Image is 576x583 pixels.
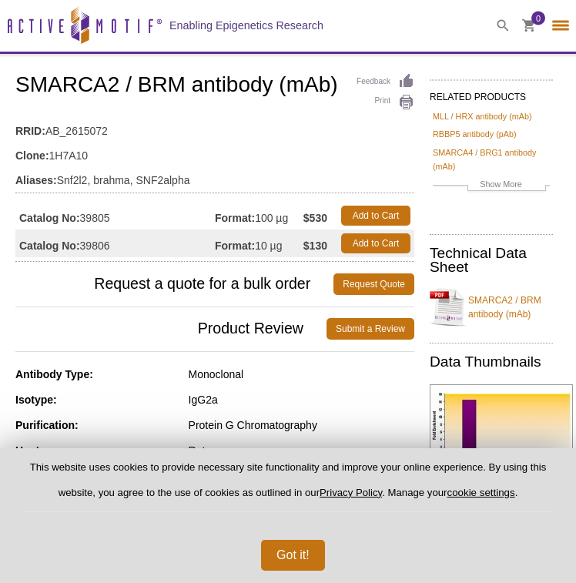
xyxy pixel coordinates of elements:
strong: Clone: [15,149,49,163]
a: Add to Cart [341,233,410,253]
a: Privacy Policy [320,487,382,498]
h2: Data Thumbnails [430,355,553,369]
a: SMARCA2 / BRM antibody (mAb) [430,284,553,330]
a: Print [357,94,414,111]
button: Got it! [261,540,325,571]
td: Snf2l2, brahma, SNF2alpha [15,164,414,189]
strong: Format: [215,211,255,225]
td: 10 µg [215,230,303,257]
div: Protein G Chromatography [189,418,414,432]
td: 39805 [15,202,215,230]
a: RBBP5 antibody (pAb) [433,127,517,141]
div: Monoclonal [189,367,414,381]
strong: Aliases: [15,173,57,187]
div: IgG2a [189,393,414,407]
h2: Enabling Epigenetics Research [169,18,323,32]
strong: Catalog No: [19,239,80,253]
a: Feedback [357,73,414,90]
td: 100 µg [215,202,303,230]
strong: RRID: [15,124,45,138]
button: cookie settings [447,487,515,498]
h1: SMARCA2 / BRM antibody (mAb) [15,73,414,99]
a: MLL / HRX antibody (mAb) [433,109,532,123]
a: SMARCA4 / BRG1 antibody (mAb) [433,146,550,173]
strong: Isotype: [15,394,57,406]
td: AB_2615072 [15,115,414,139]
div: Rat [189,444,414,457]
strong: Format: [215,239,255,253]
a: Add to Cart [341,206,410,226]
a: Submit a Review [327,318,414,340]
p: This website uses cookies to provide necessary site functionality and improve your online experie... [25,461,551,512]
strong: Antibody Type: [15,368,93,380]
h2: RELATED PRODUCTS [430,79,553,107]
a: Show More [433,177,550,195]
span: Request a quote for a bulk order [15,273,333,295]
h2: Technical Data Sheet [430,246,553,274]
strong: Host: [15,444,43,457]
td: 39806 [15,230,215,257]
strong: $130 [303,239,327,253]
td: 1H7A10 [15,139,414,164]
strong: Purification: [15,419,79,431]
span: Product Review [15,318,327,340]
a: 0 [522,19,536,35]
strong: $530 [303,211,327,225]
img: SMARCA2 / BRM antibody (mAb) tested by ChIP. [430,384,573,470]
strong: Catalog No: [19,211,80,225]
span: 0 [536,12,541,25]
a: Request Quote [333,273,414,295]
